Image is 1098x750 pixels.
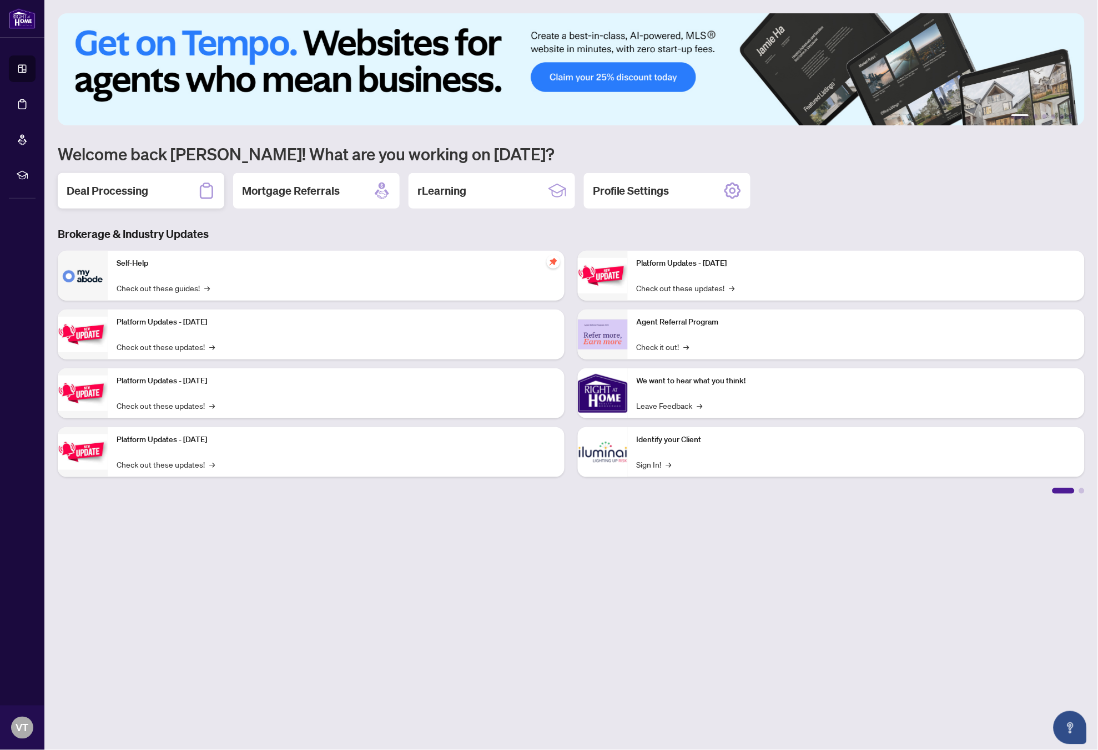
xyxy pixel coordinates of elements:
button: 1 [1011,114,1029,119]
h3: Brokerage & Industry Updates [58,226,1085,242]
span: VT [16,720,29,736]
h2: rLearning [417,183,466,199]
img: Platform Updates - July 8, 2025 [58,434,108,469]
p: Platform Updates - [DATE] [117,375,556,387]
span: → [209,341,215,353]
button: 6 [1069,114,1074,119]
a: Check out these updates!→ [117,341,215,353]
img: logo [9,8,36,29]
span: → [209,399,215,412]
span: → [684,341,689,353]
a: Check out these updates!→ [117,458,215,470]
h2: Mortgage Referrals [242,183,340,199]
button: Open asap [1054,711,1087,744]
span: → [209,458,215,470]
img: Identify your Client [578,427,628,477]
p: Platform Updates - [DATE] [117,316,556,328]
button: 2 [1034,114,1038,119]
button: 4 [1051,114,1056,119]
a: Sign In!→ [637,458,672,470]
a: Check out these updates!→ [637,282,735,294]
img: Self-Help [58,251,108,301]
h2: Profile Settings [593,183,669,199]
a: Check out these guides!→ [117,282,210,294]
span: → [729,282,735,294]
button: 3 [1042,114,1047,119]
span: → [666,458,672,470]
img: Platform Updates - July 21, 2025 [58,376,108,411]
p: Agent Referral Program [637,316,1076,328]
img: Platform Updates - June 23, 2025 [578,258,628,293]
p: Platform Updates - [DATE] [637,257,1076,270]
img: Agent Referral Program [578,320,628,350]
p: Self-Help [117,257,556,270]
button: 5 [1060,114,1065,119]
span: → [204,282,210,294]
img: Platform Updates - September 16, 2025 [58,317,108,352]
p: Identify your Client [637,434,1076,446]
p: We want to hear what you think! [637,375,1076,387]
img: Slide 0 [58,13,1085,125]
p: Platform Updates - [DATE] [117,434,556,446]
a: Check out these updates!→ [117,399,215,412]
a: Leave Feedback→ [637,399,703,412]
a: Check it out!→ [637,341,689,353]
span: pushpin [547,255,560,268]
h2: Deal Processing [67,183,148,199]
img: We want to hear what you think! [578,368,628,418]
h1: Welcome back [PERSON_NAME]! What are you working on [DATE]? [58,143,1085,164]
span: → [697,399,703,412]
